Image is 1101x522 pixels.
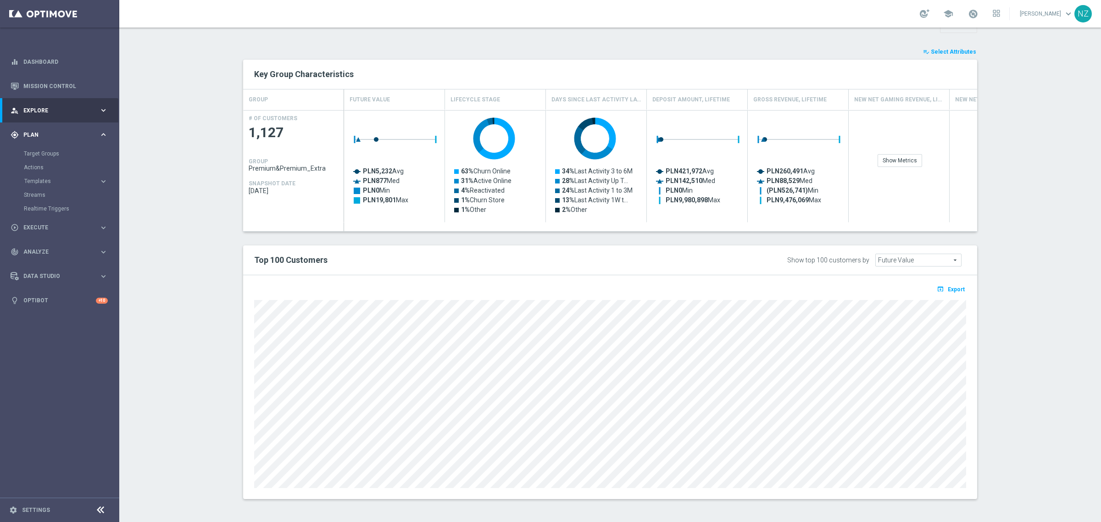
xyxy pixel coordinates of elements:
div: Realtime Triggers [24,202,118,216]
a: Settings [22,507,50,513]
a: Optibot [23,289,96,313]
div: Target Groups [24,147,118,161]
text: Min [363,187,390,194]
button: playlist_add_check Select Attributes [922,47,977,57]
tspan: PLN260,491 [767,167,803,175]
h4: SNAPSHOT DATE [249,180,295,187]
div: Explore [11,106,99,115]
span: Export [948,286,965,293]
text: Min [767,187,818,194]
button: person_search Explore keyboard_arrow_right [10,107,108,114]
button: equalizer Dashboard [10,58,108,66]
tspan: 13% [562,196,574,204]
div: Mission Control [11,74,108,98]
button: gps_fixed Plan keyboard_arrow_right [10,131,108,139]
tspan: PLN5,232 [363,167,392,175]
tspan: PLN0 [666,187,682,194]
div: Templates [24,174,118,188]
a: Realtime Triggers [24,205,95,212]
a: [PERSON_NAME]keyboard_arrow_down [1019,7,1074,21]
span: Analyze [23,249,99,255]
text: Med [767,177,812,184]
h4: New Net Gaming Revenue last 90 days [955,92,1045,108]
span: 2025-09-28 [249,187,339,194]
text: Max [767,196,821,204]
i: keyboard_arrow_right [99,248,108,256]
tspan: 4% [461,187,470,194]
text: Max [666,196,720,204]
i: keyboard_arrow_right [99,223,108,232]
h4: # OF CUSTOMERS [249,115,297,122]
h4: GROUP [249,158,268,165]
tspan: PLN142,510 [666,177,702,184]
text: Med [666,177,715,184]
tspan: PLN0 [363,187,379,194]
div: Actions [24,161,118,174]
a: Dashboard [23,50,108,74]
tspan: 31% [461,177,473,184]
span: Select Attributes [931,49,976,55]
i: playlist_add_check [923,49,929,55]
span: Data Studio [23,273,99,279]
a: Actions [24,164,95,171]
text: Last Activity 1W t… [562,196,628,204]
div: Show top 100 customers by [787,256,869,264]
button: track_changes Analyze keyboard_arrow_right [10,248,108,255]
span: 1,127 [249,124,339,142]
i: person_search [11,106,19,115]
tspan: 24% [562,187,574,194]
button: Templates keyboard_arrow_right [24,178,108,185]
text: Med [363,177,400,184]
i: keyboard_arrow_right [99,130,108,139]
text: Last Activity 1 to 3M [562,187,633,194]
a: Streams [24,191,95,199]
div: Dashboard [11,50,108,74]
h4: Future Value [350,92,390,108]
i: equalizer [11,58,19,66]
text: Last Activity 3 to 6M [562,167,633,175]
button: Mission Control [10,83,108,90]
tspan: PLN88,529 [767,177,800,184]
div: Plan [11,131,99,139]
button: Data Studio keyboard_arrow_right [10,272,108,280]
tspan: 1% [461,196,470,204]
button: open_in_browser Export [935,283,966,295]
i: gps_fixed [11,131,19,139]
div: +10 [96,298,108,304]
h4: GROUP [249,92,268,108]
div: Analyze [11,248,99,256]
i: lightbulb [11,296,19,305]
a: Target Groups [24,150,95,157]
button: lightbulb Optibot +10 [10,297,108,304]
text: Max [363,196,408,204]
i: open_in_browser [937,285,946,293]
tspan: 2% [562,206,571,213]
tspan: 1% [461,206,470,213]
tspan: PLN877 [363,177,387,184]
span: Explore [23,108,99,113]
h2: Key Group Characteristics [254,69,966,80]
span: Premium&Premium_Extra [249,165,339,172]
div: Press SPACE to select this row. [243,110,344,222]
h4: Deposit Amount, Lifetime [652,92,730,108]
tspan: 63% [461,167,473,175]
text: Avg [363,167,404,175]
div: Streams [24,188,118,202]
text: Last Activity Up T… [562,177,628,184]
text: Other [562,206,587,213]
text: Churn Store [461,196,505,204]
h4: New Net Gaming Revenue, Lifetime [854,92,944,108]
i: settings [9,506,17,514]
span: Templates [24,178,90,184]
tspan: 34% [562,167,574,175]
tspan: PLN9,476,069 [767,196,809,204]
span: Execute [23,225,99,230]
tspan: (PLN526,741) [767,187,808,194]
i: keyboard_arrow_right [99,272,108,281]
i: play_circle_outline [11,223,19,232]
